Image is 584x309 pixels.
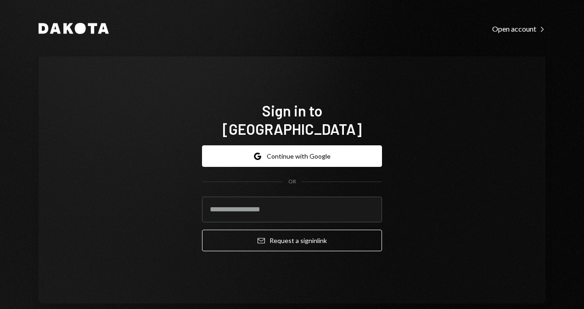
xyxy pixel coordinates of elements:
[202,230,382,251] button: Request a signinlink
[288,178,296,186] div: OR
[202,101,382,138] h1: Sign in to [GEOGRAPHIC_DATA]
[202,145,382,167] button: Continue with Google
[492,23,545,33] a: Open account
[492,24,545,33] div: Open account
